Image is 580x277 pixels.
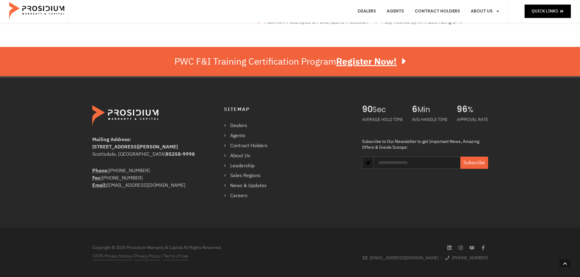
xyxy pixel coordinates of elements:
span: Sec [373,105,403,114]
h4: Sitemap [224,105,350,114]
a: CCPA Privacy Notice [93,252,131,260]
span: 6 [412,105,417,114]
a: Leadership [224,162,274,170]
span: [PHONE_NUMBER] [451,254,488,262]
div: Scottsdale, [GEOGRAPHIC_DATA] [92,151,200,158]
abbr: Phone Number [92,167,109,174]
div: Copyright © 2025 Prosidium Warranty & Capital All Rights Reserved. [92,244,287,251]
a: Dealers [224,121,274,130]
b: 85258-9998 [166,151,195,158]
strong: Phone: [92,167,109,174]
a: Sales Regions [224,171,274,180]
span: 96 [457,105,468,114]
div: APPROVAL RATE [457,114,488,125]
a: About Us [224,151,274,160]
b: [STREET_ADDRESS][PERSON_NAME] [92,143,178,151]
strong: Email: [92,182,107,189]
a: Contract Holders [224,141,274,150]
span: 90 [362,105,373,114]
a: Privacy Policy [135,252,160,260]
div: / / [92,252,287,260]
abbr: Fax [92,174,102,182]
a: Careers [224,191,274,200]
div: AVG HANDLE TIME [412,114,448,125]
a: Quick Links [525,5,571,18]
a: [PHONE_NUMBER] [445,254,488,262]
button: Subscribe [460,157,488,169]
div: Subscribe to Our Newsletter to get Important News, Amazing Offers & Inside Scoops: [362,139,488,151]
a: Terms of Use [163,252,188,260]
u: Register Now! [336,55,397,68]
nav: Menu [224,121,274,200]
a: Agents [224,131,274,140]
span: [EMAIL_ADDRESS][DOMAIN_NAME] [368,254,438,262]
b: Mailing Address: [92,136,131,143]
abbr: Email Address [92,182,107,189]
form: Newsletter Form [374,157,488,175]
span: Min [417,105,448,114]
span: Quick Links [532,7,558,15]
div: AVERAGE HOLD TIME [362,114,403,125]
a: News & Updates [224,181,274,190]
span: % [468,105,488,114]
span: Subscribe [463,159,485,166]
div: PWC F&I Training Certification Program [174,56,406,67]
div: [PHONE_NUMBER] [PHONE_NUMBER] [EMAIL_ADDRESS][DOMAIN_NAME] [92,167,200,189]
strong: Fax: [92,174,102,182]
a: [EMAIL_ADDRESS][DOMAIN_NAME] [363,254,439,262]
